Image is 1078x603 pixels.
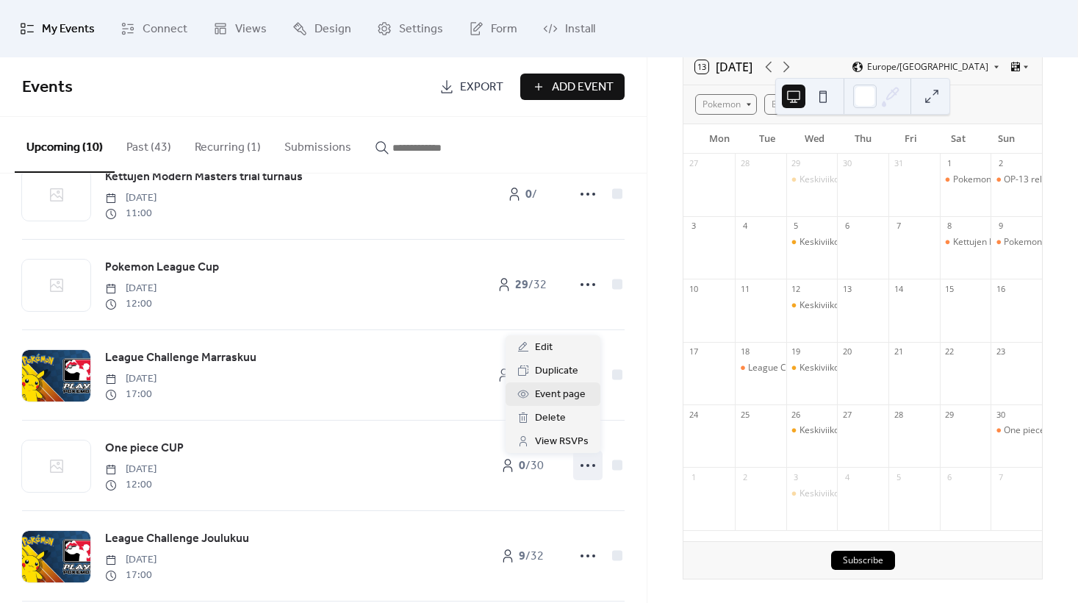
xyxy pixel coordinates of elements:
[105,568,157,583] span: 17:00
[42,18,95,41] span: My Events
[791,158,802,169] div: 29
[690,57,758,77] button: 13[DATE]
[115,117,183,171] button: Past (43)
[786,236,838,249] div: Keskiviikon Casual commander
[841,158,852,169] div: 30
[786,362,838,374] div: Keskiviikon Casual commander
[944,283,955,294] div: 15
[743,124,791,154] div: Tue
[748,362,869,374] div: League Challenge Marraskuu
[786,299,838,312] div: Keskiviikon Casual commander
[105,552,157,568] span: [DATE]
[839,124,887,154] div: Thu
[535,363,578,380] span: Duplicate
[105,168,303,186] span: Kettujen Modern Masters trial turnaus
[525,186,537,204] span: /
[893,471,904,482] div: 5
[935,124,982,154] div: Sat
[515,274,528,296] b: 29
[1004,424,1065,437] div: One piece CUP
[991,424,1042,437] div: One piece CUP
[281,6,362,51] a: Design
[105,371,157,387] span: [DATE]
[105,190,157,206] span: [DATE]
[944,158,955,169] div: 1
[105,258,219,277] a: Pokemon League Cup
[739,471,750,482] div: 2
[982,124,1030,154] div: Sun
[995,158,1006,169] div: 2
[695,124,743,154] div: Mon
[893,409,904,420] div: 28
[105,296,157,312] span: 12:00
[105,168,303,187] a: Kettujen Modern Masters trial turnaus
[105,530,249,548] span: League Challenge Joulukuu
[799,362,927,374] div: Keskiviikon Casual commander
[535,410,566,427] span: Delete
[485,271,558,298] a: 29/32
[105,259,219,276] span: Pokemon League Cup
[995,346,1006,357] div: 23
[940,236,991,249] div: Kettujen Modern Masters trial turnaus
[9,6,106,51] a: My Events
[105,349,256,367] span: League Challenge Marraskuu
[315,18,351,41] span: Design
[491,18,517,41] span: Form
[786,424,838,437] div: Keskiviikon Casual commander
[944,221,955,232] div: 8
[399,18,443,41] span: Settings
[799,236,927,249] div: Keskiviikon Casual commander
[105,440,184,457] span: One piece CUP
[22,71,73,104] span: Events
[105,439,184,458] a: One piece CUP
[105,477,157,493] span: 12:00
[688,158,699,169] div: 27
[791,283,802,294] div: 12
[565,18,595,41] span: Install
[519,457,544,475] span: / 30
[485,181,558,207] a: 0/
[688,221,699,232] div: 3
[940,174,991,186] div: Pokemon prelease Mega Evolution - Phantasmal Flames
[520,74,625,100] button: Add Event
[109,6,198,51] a: Connect
[105,281,157,296] span: [DATE]
[995,409,1006,420] div: 30
[525,183,532,206] b: 0
[799,488,927,500] div: Keskiviikon Casual commander
[887,124,935,154] div: Fri
[739,221,750,232] div: 4
[799,174,927,186] div: Keskiviikon Casual commander
[366,6,454,51] a: Settings
[841,283,852,294] div: 13
[791,409,802,420] div: 26
[739,409,750,420] div: 25
[105,529,249,549] a: League Challenge Joulukuu
[688,471,699,482] div: 1
[799,424,927,437] div: Keskiviikon Casual commander
[739,283,750,294] div: 11
[841,471,852,482] div: 4
[995,283,1006,294] div: 16
[739,158,750,169] div: 28
[841,221,852,232] div: 6
[841,409,852,420] div: 27
[532,6,606,51] a: Install
[867,63,988,71] span: Europe/[GEOGRAPHIC_DATA]
[519,545,525,568] b: 9
[485,452,558,479] a: 0/30
[688,409,699,420] div: 24
[799,299,927,312] div: Keskiviikon Casual commander
[143,18,187,41] span: Connect
[183,117,273,171] button: Recurring (1)
[944,346,955,357] div: 22
[786,174,838,186] div: Keskiviikon Casual commander
[105,349,256,368] a: League Challenge Marraskuu
[739,346,750,357] div: 18
[535,339,553,357] span: Edit
[688,346,699,357] div: 17
[485,362,558,388] a: 11/32
[991,174,1042,186] div: OP-13 release event
[995,471,1006,482] div: 7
